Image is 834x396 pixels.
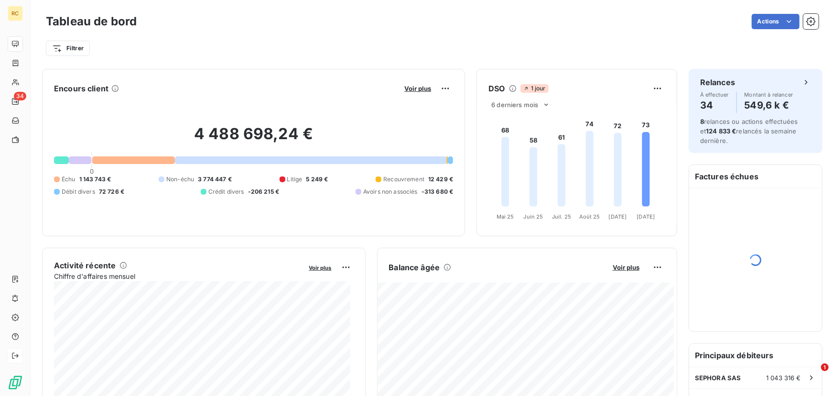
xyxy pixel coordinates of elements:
button: Voir plus [306,263,335,272]
span: 0 [90,167,94,175]
tspan: [DATE] [609,213,627,220]
h6: Factures échues [689,165,822,188]
tspan: Août 25 [579,213,600,220]
button: Filtrer [46,41,90,56]
tspan: Juil. 25 [552,213,571,220]
iframe: Intercom live chat [802,363,824,386]
span: Recouvrement [383,175,424,184]
h4: 34 [700,98,729,113]
span: Voir plus [404,85,431,92]
span: 124 833 € [706,127,736,135]
h4: 549,6 k € [745,98,793,113]
span: Litige [287,175,303,184]
span: Non-échu [166,175,194,184]
span: Débit divers [62,187,95,196]
span: 1 143 743 € [79,175,111,184]
span: Crédit divers [208,187,244,196]
h6: Balance âgée [389,262,440,273]
tspan: Mai 25 [497,213,514,220]
span: SEPHORA SAS [695,374,741,382]
span: 72 726 € [99,187,124,196]
span: 1 043 316 € [766,374,801,382]
button: Voir plus [401,84,434,93]
span: 34 [14,92,26,100]
h6: DSO [488,83,505,94]
span: -206 215 € [248,187,280,196]
span: Montant à relancer [745,92,793,98]
span: 1 jour [520,84,549,93]
h2: 4 488 698,24 € [54,124,453,153]
button: Voir plus [610,263,642,272]
h6: Relances [700,77,735,88]
span: 1 [821,363,829,371]
tspan: [DATE] [637,213,655,220]
img: Logo LeanPay [8,375,23,390]
span: 12 429 € [428,175,453,184]
span: Chiffre d'affaires mensuel [54,271,303,281]
tspan: Juin 25 [524,213,543,220]
h6: Activité récente [54,260,116,271]
span: Échu [62,175,76,184]
span: 3 774 447 € [198,175,232,184]
span: À effectuer [700,92,729,98]
span: Voir plus [613,264,639,271]
span: -313 680 € [422,187,454,196]
span: 6 derniers mois [491,101,538,109]
span: Voir plus [309,264,332,271]
span: relances ou actions effectuées et relancés la semaine dernière. [700,118,798,144]
h6: Encours client [54,83,108,94]
button: Actions [752,14,800,29]
span: 5 249 € [306,175,328,184]
h6: Principaux débiteurs [689,344,822,367]
span: 8 [700,118,704,125]
div: RC [8,6,23,21]
span: Avoirs non associés [363,187,418,196]
h3: Tableau de bord [46,13,137,30]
